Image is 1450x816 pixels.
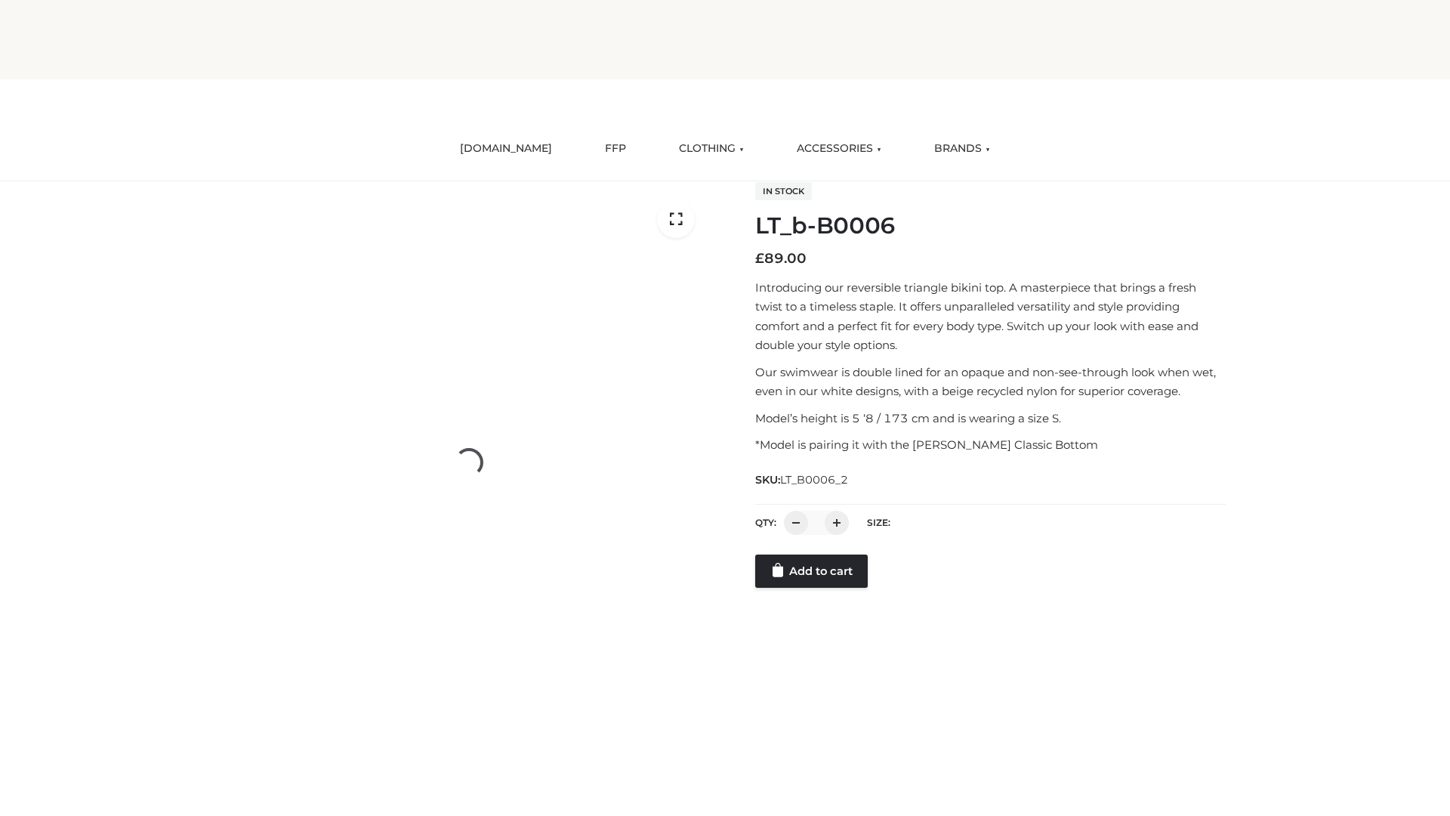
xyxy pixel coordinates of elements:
p: *Model is pairing it with the [PERSON_NAME] Classic Bottom [755,435,1226,455]
p: Model’s height is 5 ‘8 / 173 cm and is wearing a size S. [755,409,1226,428]
span: LT_B0006_2 [780,473,848,487]
span: £ [755,250,764,267]
span: In stock [755,182,812,200]
a: ACCESSORIES [785,132,893,165]
span: SKU: [755,471,850,489]
bdi: 89.00 [755,250,807,267]
p: Introducing our reversible triangle bikini top. A masterpiece that brings a fresh twist to a time... [755,278,1226,355]
a: Add to cart [755,555,868,588]
a: [DOMAIN_NAME] [449,132,563,165]
a: FFP [594,132,637,165]
h1: LT_b-B0006 [755,212,1226,240]
label: QTY: [755,517,776,528]
p: Our swimwear is double lined for an opaque and non-see-through look when wet, even in our white d... [755,363,1226,401]
a: BRANDS [923,132,1001,165]
label: Size: [867,517,890,528]
a: CLOTHING [668,132,755,165]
